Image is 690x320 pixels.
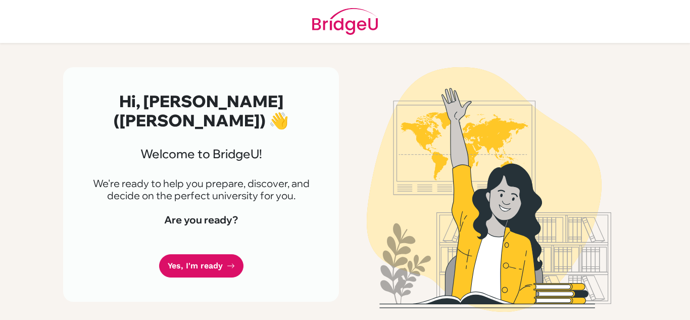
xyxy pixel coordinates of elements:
a: Yes, I'm ready [159,254,243,278]
h2: Hi, [PERSON_NAME] ([PERSON_NAME]) 👋 [87,92,315,130]
h3: Welcome to BridgeU! [87,147,315,161]
p: We're ready to help you prepare, discover, and decide on the perfect university for you. [87,177,315,202]
h4: Are you ready? [87,214,315,226]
